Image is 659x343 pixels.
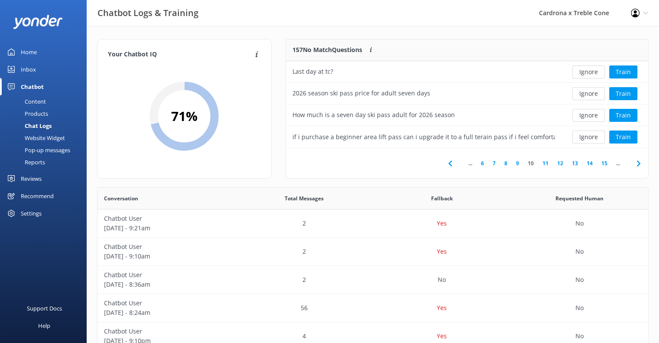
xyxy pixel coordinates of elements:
button: Train [609,87,637,100]
div: Products [5,108,48,120]
a: 8 [500,159,512,167]
h3: Chatbot Logs & Training [97,6,198,20]
span: Requested Human [555,194,604,203]
a: 12 [553,159,568,167]
div: Reports [5,156,45,168]
p: No [575,331,584,341]
div: Recommend [21,187,54,205]
div: Chatbot [21,78,44,95]
p: Chatbot User [104,242,229,252]
div: How much is a seven day ski pass adult for 2026 season [292,110,455,120]
span: ... [464,159,477,167]
p: No [575,275,584,284]
div: row [286,105,648,126]
div: row [286,61,648,83]
button: Ignore [572,65,605,78]
p: Chatbot User [104,270,229,280]
a: 10 [523,159,538,167]
div: Chat Logs [5,120,52,132]
a: 13 [568,159,582,167]
div: Reviews [21,170,42,187]
p: No [575,303,584,313]
a: 11 [538,159,553,167]
p: Yes [437,331,447,341]
div: Pop-up messages [5,144,70,156]
p: 2 [302,219,306,228]
div: if i purchase a beginner area lift pass can i upgrade it to a full terain pass if i feel comforta... [292,132,555,142]
div: Settings [21,205,42,222]
div: row [97,238,648,266]
div: Last day at tc? [292,67,333,76]
p: Chatbot User [104,298,229,308]
span: Total Messages [285,194,324,203]
a: 6 [477,159,488,167]
a: Products [5,108,87,120]
p: Chatbot User [104,327,229,336]
p: Yes [437,303,447,313]
button: Train [609,131,637,144]
div: 2026 season ski pass price for adult seven days [292,88,430,98]
p: Yes [437,247,447,256]
span: Conversation [104,194,138,203]
div: Support Docs [27,300,62,317]
a: Chat Logs [5,120,87,132]
p: No [575,219,584,228]
p: [DATE] - 8:36am [104,280,229,289]
div: row [97,209,648,238]
img: yonder-white-logo.png [13,15,63,29]
p: 56 [301,303,308,313]
p: [DATE] - 9:21am [104,223,229,233]
div: Content [5,95,46,108]
p: Chatbot User [104,214,229,223]
h2: 71 % [171,106,198,127]
p: 157 No Match Questions [292,45,362,55]
p: [DATE] - 9:10am [104,252,229,261]
button: Ignore [572,87,605,100]
button: Ignore [572,109,605,122]
button: Ignore [572,131,605,144]
a: Pop-up messages [5,144,87,156]
a: Content [5,95,87,108]
div: Inbox [21,61,36,78]
div: Home [21,43,37,61]
a: 15 [597,159,612,167]
a: 14 [582,159,597,167]
button: Train [609,109,637,122]
div: Website Widget [5,132,65,144]
span: Fallback [431,194,452,203]
p: Yes [437,219,447,228]
div: row [97,266,648,294]
a: 9 [512,159,523,167]
span: ... [612,159,624,167]
div: row [97,294,648,322]
p: 2 [302,247,306,256]
a: Website Widget [5,132,87,144]
p: No [438,275,446,284]
div: row [286,126,648,148]
p: No [575,247,584,256]
p: [DATE] - 8:24am [104,308,229,317]
h4: Your Chatbot IQ [108,50,253,59]
a: 7 [488,159,500,167]
p: 4 [302,331,306,341]
div: grid [286,61,648,148]
button: Train [609,65,637,78]
a: Reports [5,156,87,168]
p: 2 [302,275,306,284]
div: Help [38,317,50,334]
div: row [286,83,648,105]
